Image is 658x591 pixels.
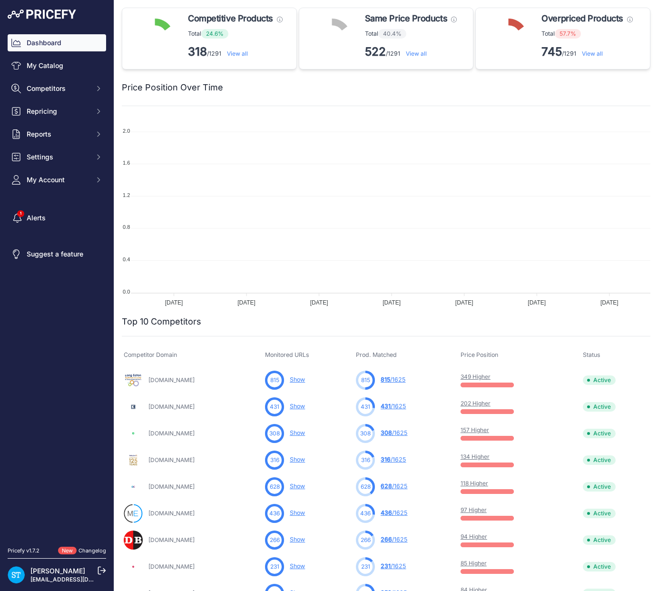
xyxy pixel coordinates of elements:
span: Competitor Domain [124,351,177,358]
span: Active [583,535,616,545]
span: 308 [360,429,371,438]
span: Active [583,402,616,412]
a: 94 Higher [461,533,487,540]
tspan: 0.0 [123,289,130,295]
span: 815 [361,376,370,384]
span: 316 [361,456,370,464]
tspan: [DATE] [528,299,546,306]
a: Show [290,376,305,383]
img: Pricefy Logo [8,10,76,19]
a: [DOMAIN_NAME] [148,536,195,543]
strong: 745 [541,45,562,59]
a: Show [290,483,305,490]
a: [DOMAIN_NAME] [148,403,195,410]
span: Prod. Matched [356,351,397,358]
p: /1291 [188,44,283,59]
a: Show [290,429,305,436]
span: 431 [381,403,391,410]
span: 628 [361,483,371,491]
a: Changelog [79,547,106,554]
span: Active [583,562,616,571]
span: 316 [381,456,391,463]
div: Pricefy v1.7.2 [8,547,39,555]
a: [DOMAIN_NAME] [148,456,195,463]
a: [DOMAIN_NAME] [148,483,195,490]
span: Competitive Products [188,12,273,25]
a: 266/1625 [381,536,407,543]
tspan: 1.2 [123,192,130,198]
span: Active [583,455,616,465]
span: 308 [381,429,392,436]
tspan: 0.8 [123,224,130,230]
a: 308/1625 [381,429,407,436]
a: 316/1625 [381,456,406,463]
tspan: [DATE] [237,299,255,306]
a: 815/1625 [381,376,405,383]
span: 308 [269,429,280,438]
button: Repricing [8,103,106,120]
span: 266 [381,536,392,543]
a: [DOMAIN_NAME] [148,510,195,517]
a: 349 Higher [461,373,491,380]
tspan: [DATE] [310,299,328,306]
span: Reports [27,129,89,139]
span: 815 [381,376,390,383]
a: [DOMAIN_NAME] [148,430,195,437]
nav: Sidebar [8,34,106,535]
a: 202 Higher [461,400,491,407]
span: Overpriced Products [541,12,623,25]
p: Total [188,29,283,39]
a: Suggest a feature [8,246,106,263]
span: 266 [361,536,371,544]
span: 815 [270,376,279,384]
a: 97 Higher [461,506,487,513]
span: 436 [269,509,280,518]
span: Status [583,351,600,358]
p: /1291 [541,44,632,59]
a: Alerts [8,209,106,227]
span: 628 [381,483,392,490]
a: [DOMAIN_NAME] [148,376,195,384]
span: 24.6% [201,29,228,39]
span: Repricing [27,107,89,116]
button: Competitors [8,80,106,97]
a: [PERSON_NAME] [30,567,85,575]
span: 40.4% [378,29,406,39]
span: Settings [27,152,89,162]
span: 628 [270,483,280,491]
a: Show [290,509,305,516]
span: Same Price Products [365,12,447,25]
a: [EMAIL_ADDRESS][DOMAIN_NAME] [30,576,130,583]
a: View all [406,50,427,57]
a: 231/1625 [381,562,406,570]
a: 431/1625 [381,403,406,410]
span: 436 [381,509,392,516]
a: My Catalog [8,57,106,74]
span: 431 [270,403,279,411]
span: Competitors [27,84,89,93]
p: /1291 [365,44,457,59]
button: My Account [8,171,106,188]
span: 431 [361,403,370,411]
tspan: 2.0 [123,128,130,134]
span: 57.7% [555,29,581,39]
a: Show [290,562,305,570]
h2: Price Position Over Time [122,81,223,94]
a: Show [290,456,305,463]
p: Total [365,29,457,39]
a: 157 Higher [461,426,489,433]
a: 134 Higher [461,453,490,460]
span: 266 [270,536,280,544]
tspan: [DATE] [383,299,401,306]
span: Price Position [461,351,498,358]
span: 316 [270,456,279,464]
tspan: [DATE] [165,299,183,306]
a: View all [582,50,603,57]
strong: 522 [365,45,386,59]
span: 231 [381,562,391,570]
tspan: 0.4 [123,256,130,262]
a: [DOMAIN_NAME] [148,563,195,570]
a: View all [227,50,248,57]
a: 85 Higher [461,560,487,567]
span: My Account [27,175,89,185]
